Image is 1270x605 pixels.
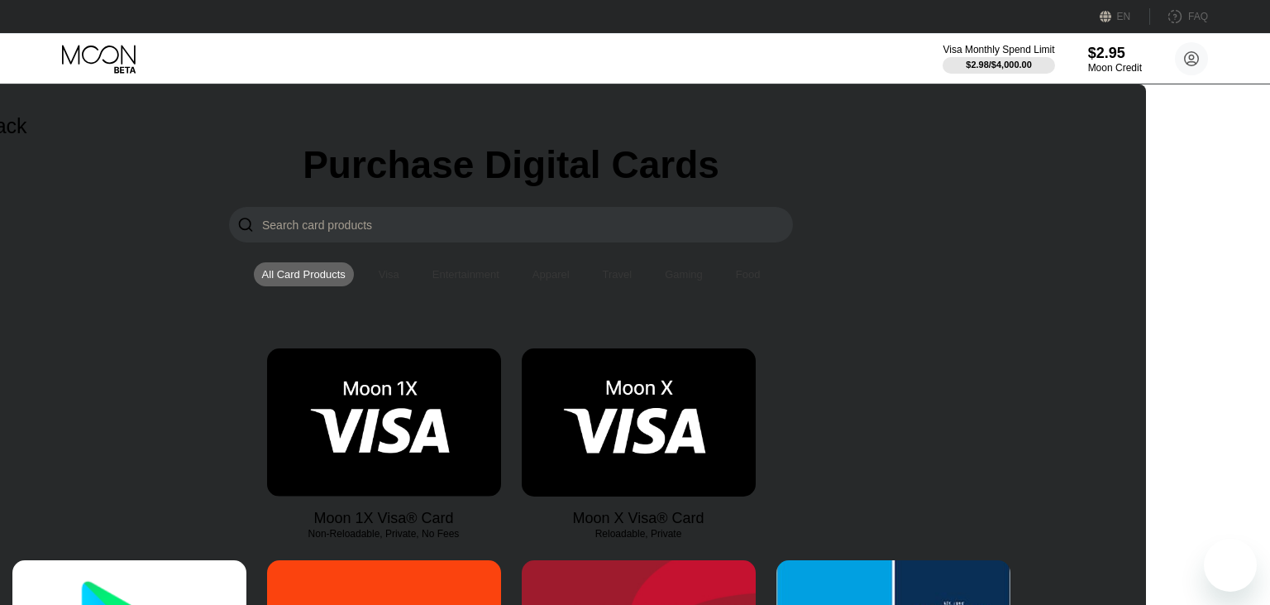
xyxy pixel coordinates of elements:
[1117,11,1131,22] div: EN
[267,528,501,540] div: Non-Reloadable, Private, No Fees
[572,510,704,527] div: Moon X Visa® Card
[254,262,354,286] div: All Card Products
[966,60,1032,70] div: $2.98 / $4,000.00
[736,268,761,281] div: Food
[1088,62,1142,74] div: Moon Credit
[1204,539,1257,592] iframe: Button to launch messaging window, conversation in progress
[1100,8,1150,25] div: EN
[943,44,1054,55] div: Visa Monthly Spend Limit
[262,268,346,281] div: All Card Products
[524,262,578,286] div: Apparel
[603,268,633,281] div: Travel
[237,215,254,234] div: 
[656,262,711,286] div: Gaming
[370,262,408,286] div: Visa
[1150,8,1208,25] div: FAQ
[665,268,703,281] div: Gaming
[522,528,756,540] div: Reloadable, Private
[262,207,793,242] input: Search card products
[728,262,769,286] div: Food
[303,142,719,187] div: Purchase Digital Cards
[1088,45,1142,62] div: $2.95
[432,268,499,281] div: Entertainment
[1088,45,1142,74] div: $2.95Moon Credit
[943,44,1054,74] div: Visa Monthly Spend Limit$2.98/$4,000.00
[379,268,399,281] div: Visa
[424,262,508,286] div: Entertainment
[594,262,641,286] div: Travel
[313,510,453,527] div: Moon 1X Visa® Card
[229,207,262,242] div: 
[532,268,570,281] div: Apparel
[1188,11,1208,22] div: FAQ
